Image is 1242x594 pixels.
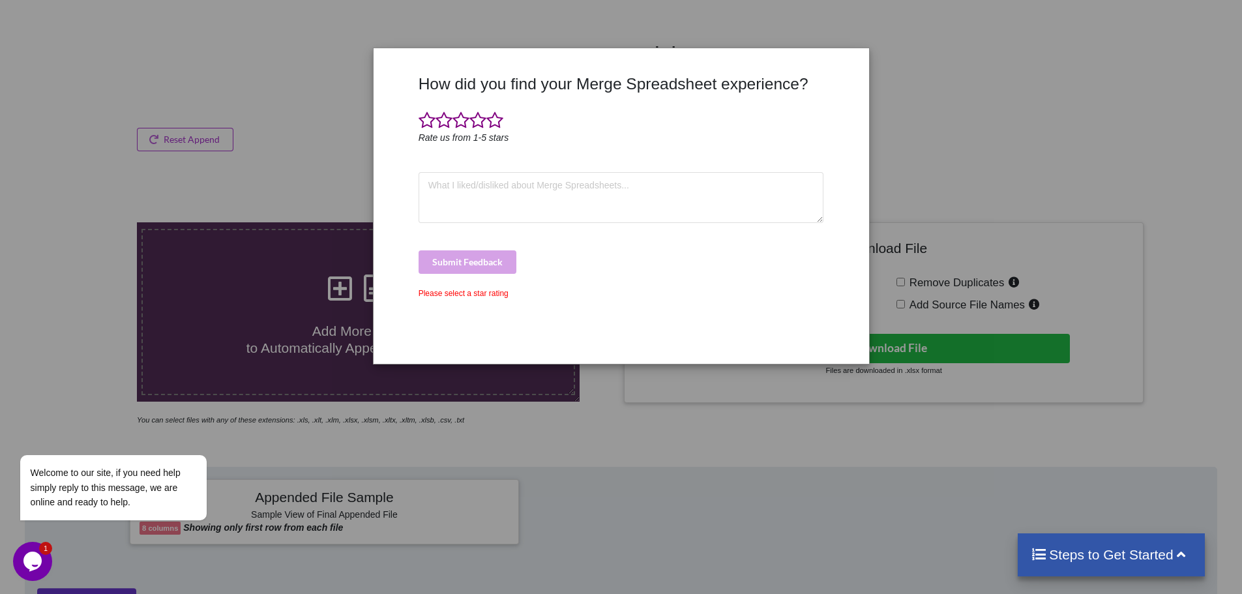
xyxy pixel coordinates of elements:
[419,132,509,143] i: Rate us from 1-5 stars
[1031,546,1192,563] h4: Steps to Get Started
[419,288,824,299] div: Please select a star rating
[419,74,824,93] h3: How did you find your Merge Spreadsheet experience?
[13,542,55,581] iframe: chat widget
[13,337,248,535] iframe: chat widget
